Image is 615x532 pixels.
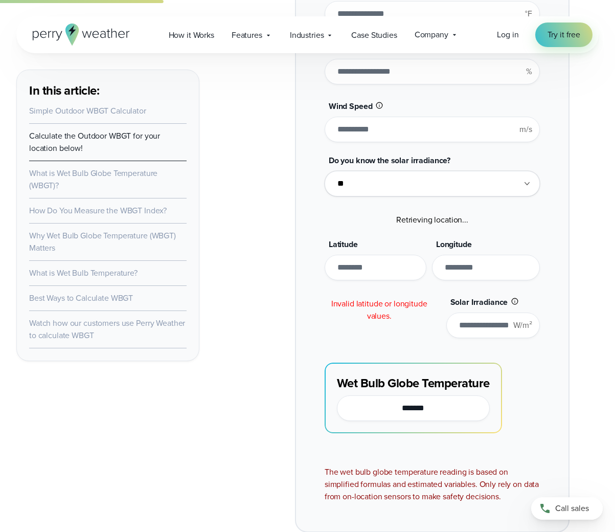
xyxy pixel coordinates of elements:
[535,23,593,47] a: Try it free
[169,29,214,41] span: How it Works
[351,29,397,41] span: Case Studies
[29,82,187,99] h3: In this article:
[329,154,450,166] span: Do you know the solar irradiance?
[548,29,580,41] span: Try it free
[29,167,157,191] a: What is Wet Bulb Globe Temperature (WBGT)?
[436,238,472,250] span: Longitude
[396,214,468,226] span: Retrieving location...
[531,497,603,520] a: Call sales
[29,292,133,304] a: Best Ways to Calculate WBGT
[331,298,427,322] span: Invalid latitude or longitude values.
[232,29,262,41] span: Features
[497,29,518,41] a: Log in
[329,238,358,250] span: Latitude
[160,25,223,46] a: How it Works
[329,100,373,112] span: Wind Speed
[497,29,518,40] span: Log in
[29,230,176,254] a: Why Wet Bulb Globe Temperature (WBGT) Matters
[29,317,185,341] a: Watch how our customers use Perry Weather to calculate WBGT
[329,42,393,54] span: Relative Humidity
[29,267,138,279] a: What is Wet Bulb Temperature?
[290,29,324,41] span: Industries
[29,105,146,117] a: Simple Outdoor WBGT Calculator
[450,296,508,308] span: Solar Irradiance
[415,29,448,41] span: Company
[29,205,167,216] a: How Do You Measure the WBGT Index?
[555,502,589,515] span: Call sales
[29,130,160,154] a: Calculate the Outdoor WBGT for your location below!
[343,25,405,46] a: Case Studies
[325,466,540,503] div: The wet bulb globe temperature reading is based on simplified formulas and estimated variables. O...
